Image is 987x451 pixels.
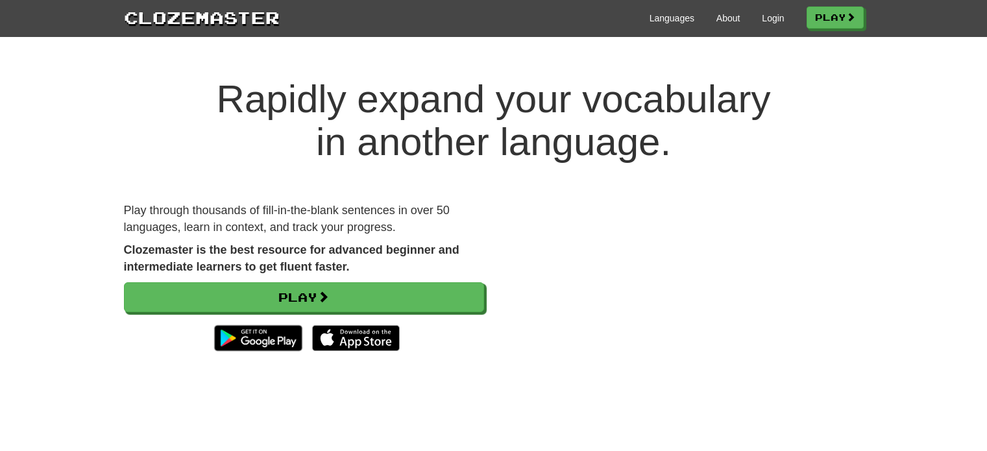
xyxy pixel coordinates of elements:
[650,12,694,25] a: Languages
[124,202,484,236] p: Play through thousands of fill-in-the-blank sentences in over 50 languages, learn in context, and...
[312,325,400,351] img: Download_on_the_App_Store_Badge_US-UK_135x40-25178aeef6eb6b83b96f5f2d004eda3bffbb37122de64afbaef7...
[762,12,784,25] a: Login
[807,6,864,29] a: Play
[716,12,740,25] a: About
[124,282,484,312] a: Play
[124,243,459,273] strong: Clozemaster is the best resource for advanced beginner and intermediate learners to get fluent fa...
[124,5,280,29] a: Clozemaster
[208,319,308,358] img: Get it on Google Play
